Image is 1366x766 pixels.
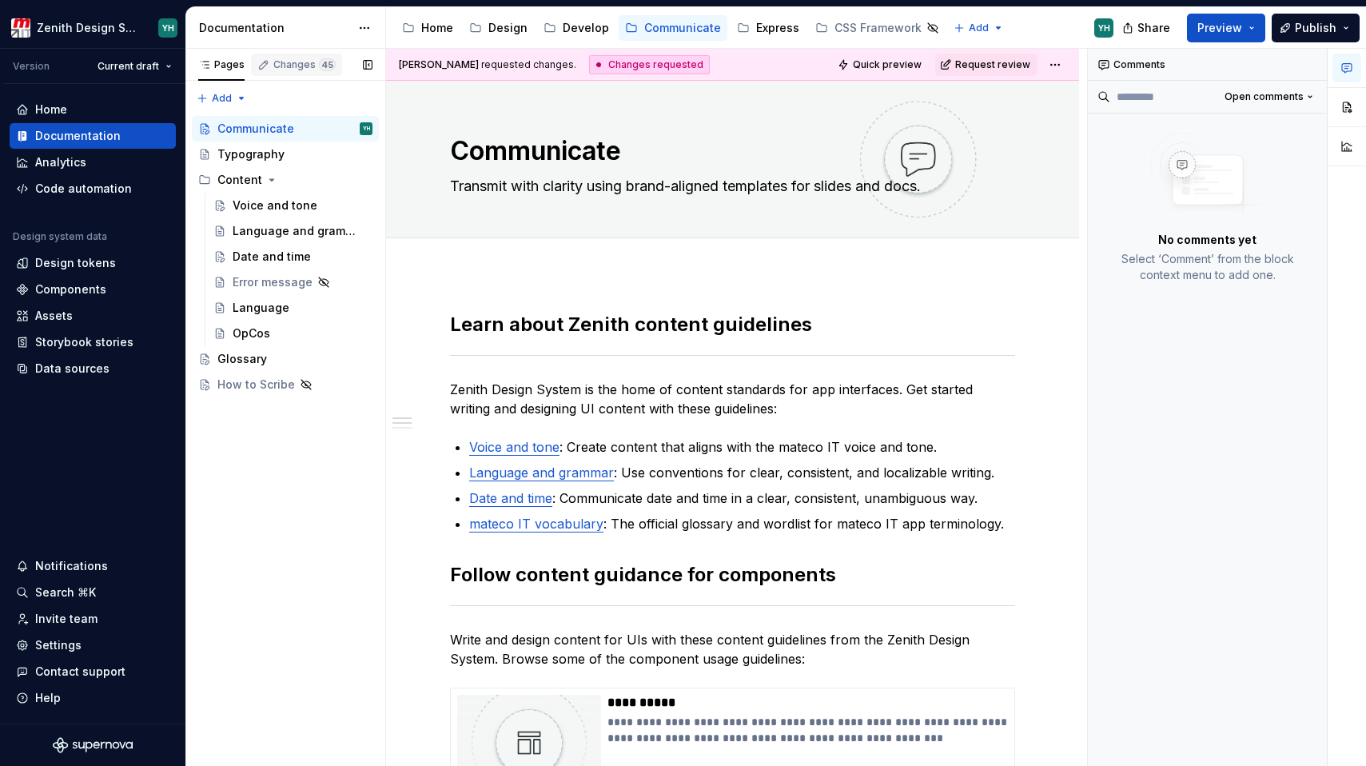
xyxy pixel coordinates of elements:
div: Home [35,102,67,118]
div: Storybook stories [35,334,133,350]
div: Communicate [644,20,721,36]
div: Assets [35,308,73,324]
span: Add [969,22,989,34]
button: Add [192,87,252,110]
a: Documentation [10,123,176,149]
span: Add [212,92,232,105]
span: requested changes. [399,58,576,71]
div: CSS Framework [834,20,922,36]
div: Invite team [35,611,98,627]
textarea: Communicate [447,132,1012,170]
div: Code automation [35,181,132,197]
p: Select ‘Comment’ from the block context menu to add one. [1107,251,1308,283]
div: Changes [273,58,336,71]
a: Date and time [469,490,552,506]
a: Code automation [10,176,176,201]
a: Storybook stories [10,329,176,355]
textarea: Transmit with clarity using brand-aligned templates for slides and docs. [447,174,1012,199]
a: Analytics [10,150,176,175]
div: YH [162,22,174,34]
a: Language and grammar [469,465,614,481]
div: Language and grammar [233,223,364,239]
div: Language [233,300,289,316]
div: Page tree [192,116,379,397]
button: Share [1114,14,1181,42]
button: Request review [935,54,1037,76]
div: Version [13,60,50,73]
div: Page tree [396,12,946,44]
a: OpCos [207,321,379,346]
div: Design tokens [35,255,116,271]
div: Zenith Design System [37,20,139,36]
a: Home [396,15,460,41]
div: Components [35,281,106,297]
div: Design [488,20,528,36]
div: Glossary [217,351,267,367]
a: Voice and tone [207,193,379,218]
span: Share [1137,20,1170,36]
a: Components [10,277,176,302]
a: How to Scribe [192,372,379,397]
button: Help [10,685,176,711]
div: YH [363,121,370,137]
button: Open comments [1217,86,1320,108]
div: Settings [35,637,82,653]
div: Analytics [35,154,86,170]
svg: Supernova Logo [53,737,133,753]
div: YH [1098,22,1110,34]
strong: Learn about Zenith content guidelines [450,313,812,336]
p: Zenith Design System is the home of content standards for app interfaces. Get started writing and... [450,380,1015,418]
a: Design [463,15,534,41]
span: [PERSON_NAME] [399,58,479,70]
a: Language [207,295,379,321]
span: Preview [1197,20,1242,36]
button: Quick preview [833,54,929,76]
a: Data sources [10,356,176,381]
a: Express [731,15,806,41]
span: Publish [1295,20,1336,36]
p: : Create content that aligns with the mateco IT voice and tone. [469,437,1015,457]
a: Home [10,97,176,122]
p: : Communicate date and time in a clear, consistent, unambiguous way. [469,489,1015,508]
a: Communicate [619,15,727,41]
span: 45 [319,58,336,71]
div: Date and time [233,249,311,265]
button: Zenith Design SystemYH [3,10,182,45]
a: Invite team [10,606,176,632]
div: Content [217,172,262,188]
p: Write and design content for UIs with these content guidelines from the Zenith Design System. Bro... [450,630,1015,668]
button: Publish [1272,14,1360,42]
div: Documentation [199,20,350,36]
span: Current draft [98,60,159,73]
p: : Use conventions for clear, consistent, and localizable writing. [469,463,1015,482]
div: Contact support [35,664,125,680]
a: Design tokens [10,250,176,276]
div: Voice and tone [233,197,317,213]
div: Changes requested [589,55,710,74]
button: Notifications [10,553,176,579]
div: Error message [233,274,313,290]
a: Error message [207,269,379,295]
div: Help [35,690,61,706]
strong: Follow content guidance for components [450,563,836,586]
span: Open comments [1225,90,1304,103]
a: mateco IT vocabulary [469,516,603,532]
a: Typography [192,142,379,167]
a: Voice and tone [469,439,560,455]
div: Notifications [35,558,108,574]
div: Typography [217,146,285,162]
div: Communicate [217,121,294,137]
a: CSS Framework [809,15,946,41]
div: Home [421,20,453,36]
button: Preview [1187,14,1265,42]
a: Glossary [192,346,379,372]
p: : The official glossary and wordlist for mateco IT app terminology. [469,514,1015,533]
div: Search ⌘K [35,584,96,600]
div: Pages [198,58,245,71]
div: OpCos [233,325,270,341]
div: Documentation [35,128,121,144]
button: Contact support [10,659,176,684]
a: Date and time [207,244,379,269]
a: Settings [10,632,176,658]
